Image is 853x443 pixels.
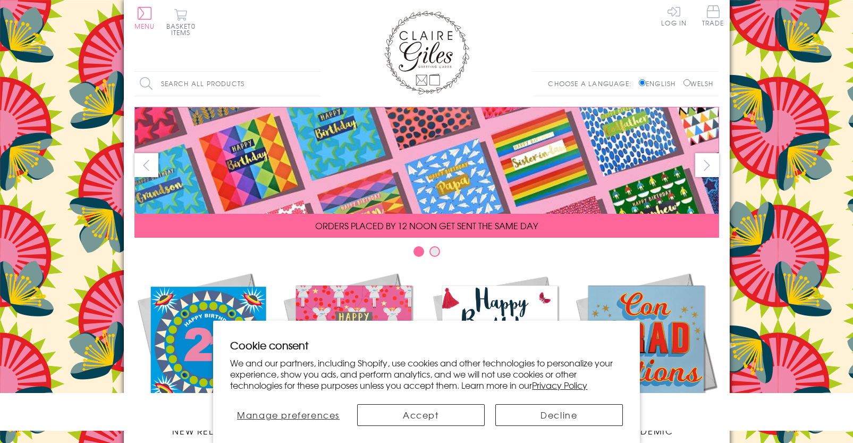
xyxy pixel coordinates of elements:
[134,7,155,29] button: Menu
[281,270,427,437] a: Christmas
[683,79,690,86] input: Welsh
[315,219,538,232] span: ORDERS PLACED BY 12 NOON GET SENT THE SAME DAY
[171,21,196,37] span: 0 items
[429,246,440,257] button: Carousel Page 2
[230,357,623,390] p: We and our partners, including Shopify, use cookies and other technologies to personalize your ex...
[702,5,724,28] a: Trade
[683,79,714,88] label: Welsh
[573,270,719,437] a: Academic
[166,9,196,36] button: Basket0 items
[413,246,424,257] button: Carousel Page 1 (Current Slide)
[532,379,587,391] a: Privacy Policy
[134,72,320,96] input: Search all products
[661,5,687,26] a: Log In
[702,5,724,26] span: Trade
[495,404,623,426] button: Decline
[427,270,573,437] a: Birthdays
[695,153,719,177] button: next
[230,404,347,426] button: Manage preferences
[384,11,469,95] img: Claire Giles Greetings Cards
[357,404,485,426] button: Accept
[134,270,281,437] a: New Releases
[310,72,320,96] input: Search
[639,79,646,86] input: English
[237,408,340,421] span: Manage preferences
[548,79,637,88] p: Choose a language:
[134,153,158,177] button: prev
[134,21,155,31] span: Menu
[639,79,681,88] label: English
[230,338,623,353] h2: Cookie consent
[134,246,719,262] div: Carousel Pagination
